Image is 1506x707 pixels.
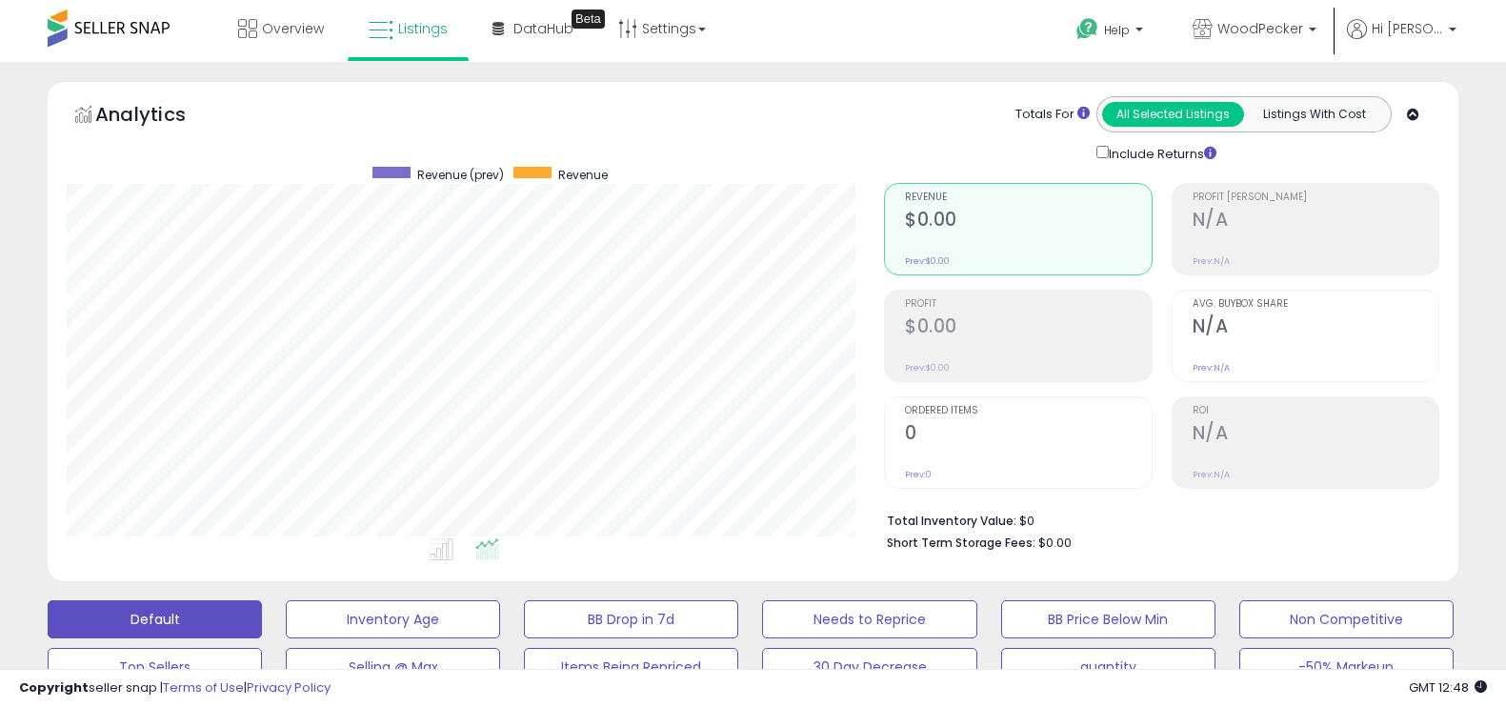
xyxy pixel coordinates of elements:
a: Privacy Policy [247,678,331,697]
span: Ordered Items [905,406,1151,416]
div: Include Returns [1082,142,1239,164]
a: Terms of Use [163,678,244,697]
b: Total Inventory Value: [887,513,1016,529]
h2: 0 [905,422,1151,448]
div: Totals For [1015,106,1090,124]
span: Help [1104,22,1130,38]
span: WoodPecker [1217,19,1303,38]
i: Get Help [1075,17,1099,41]
button: All Selected Listings [1102,102,1244,127]
button: Listings With Cost [1243,102,1385,127]
small: Prev: $0.00 [905,255,950,267]
li: $0 [887,508,1425,531]
button: Default [48,600,262,638]
small: Prev: $0.00 [905,362,950,374]
a: Hi [PERSON_NAME] [1347,19,1456,62]
h5: Analytics [95,101,223,132]
button: Selling @ Max [286,648,500,686]
button: Inventory Age [286,600,500,638]
span: Avg. Buybox Share [1193,299,1438,310]
h2: $0.00 [905,209,1151,234]
span: Profit [PERSON_NAME] [1193,192,1438,203]
strong: Copyright [19,678,89,697]
button: Needs to Reprice [762,600,976,638]
h2: N/A [1193,315,1438,341]
button: quantity [1001,648,1215,686]
small: Prev: N/A [1193,362,1230,374]
button: BB Price Below Min [1001,600,1215,638]
span: Overview [262,19,324,38]
small: Prev: N/A [1193,255,1230,267]
h2: $0.00 [905,315,1151,341]
span: Profit [905,299,1151,310]
small: Prev: N/A [1193,469,1230,480]
span: Revenue [905,192,1151,203]
b: Short Term Storage Fees: [887,535,1035,551]
span: Revenue [558,167,608,183]
button: 30 Day Decrease [762,648,976,686]
h2: N/A [1193,422,1438,448]
span: 2025-09-6 12:48 GMT [1409,678,1487,697]
div: Tooltip anchor [572,10,605,29]
a: Help [1061,3,1162,62]
span: Revenue (prev) [417,167,504,183]
span: Hi [PERSON_NAME] [1372,19,1443,38]
button: BB Drop in 7d [524,600,738,638]
span: Listings [398,19,448,38]
button: -50% Markeup [1239,648,1454,686]
button: Items Being Repriced [524,648,738,686]
h2: N/A [1193,209,1438,234]
button: Non Competitive [1239,600,1454,638]
div: seller snap | | [19,679,331,697]
span: DataHub [513,19,573,38]
button: Top Sellers [48,648,262,686]
span: ROI [1193,406,1438,416]
span: $0.00 [1038,534,1072,552]
small: Prev: 0 [905,469,932,480]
